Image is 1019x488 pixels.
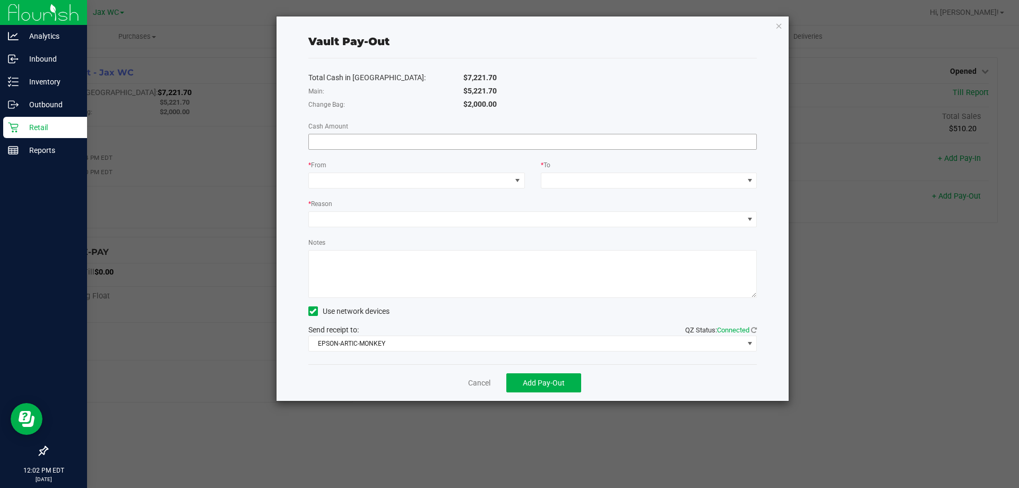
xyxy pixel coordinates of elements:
inline-svg: Inventory [8,76,19,87]
span: Total Cash in [GEOGRAPHIC_DATA]: [308,73,426,82]
inline-svg: Reports [8,145,19,156]
iframe: Resource center [11,403,42,435]
inline-svg: Retail [8,122,19,133]
span: $2,000.00 [463,100,497,108]
inline-svg: Outbound [8,99,19,110]
p: Inventory [19,75,82,88]
p: Outbound [19,98,82,111]
p: Reports [19,144,82,157]
inline-svg: Analytics [8,31,19,41]
span: EPSON-ARTIC-MONKEY [309,336,744,351]
label: Notes [308,238,325,247]
label: From [308,160,326,170]
span: Cash Amount [308,123,348,130]
p: [DATE] [5,475,82,483]
inline-svg: Inbound [8,54,19,64]
span: Change Bag: [308,101,345,108]
span: Send receipt to: [308,326,359,334]
button: Add Pay-Out [506,373,581,392]
div: Vault Pay-Out [308,33,390,49]
span: QZ Status: [685,326,757,334]
span: Connected [717,326,749,334]
p: Analytics [19,30,82,42]
span: $5,221.70 [463,87,497,95]
p: Retail [19,121,82,134]
span: Main: [308,88,324,95]
p: 12:02 PM EDT [5,466,82,475]
label: Reason [308,199,332,209]
p: Inbound [19,53,82,65]
span: $7,221.70 [463,73,497,82]
a: Cancel [468,378,490,389]
label: Use network devices [308,306,390,317]
span: Add Pay-Out [523,379,565,387]
label: To [541,160,550,170]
